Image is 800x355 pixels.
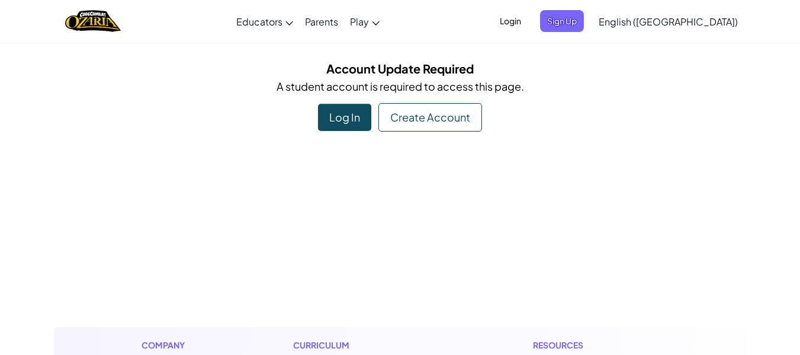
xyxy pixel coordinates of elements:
p: A student account is required to access this page. [63,78,738,95]
a: Play [344,5,385,37]
a: English ([GEOGRAPHIC_DATA]) [593,5,744,37]
a: Ozaria by CodeCombat logo [65,9,120,33]
img: Home [65,9,120,33]
h1: Company [142,339,197,351]
button: Sign Up [540,10,584,32]
h1: Curriculum [293,339,436,351]
a: Parents [299,5,344,37]
a: Educators [230,5,299,37]
span: Play [350,15,369,28]
div: Log In [318,104,371,131]
span: Educators [236,15,282,28]
button: Login [493,10,528,32]
span: English ([GEOGRAPHIC_DATA]) [599,15,738,28]
h5: Account Update Required [63,59,738,78]
h1: Resources [533,339,659,351]
div: Create Account [378,103,482,132]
